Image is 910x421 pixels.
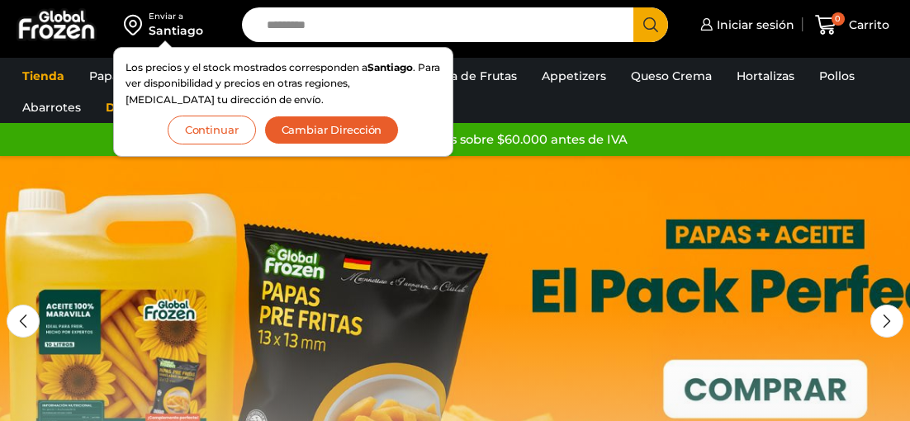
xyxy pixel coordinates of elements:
[81,60,169,92] a: Papas Fritas
[713,17,794,33] span: Iniciar sesión
[97,92,186,123] a: Descuentos
[415,60,525,92] a: Pulpa de Frutas
[168,116,256,144] button: Continuar
[832,12,845,26] span: 0
[870,305,903,338] div: Next slide
[7,305,40,338] div: Previous slide
[633,7,668,42] button: Search button
[149,11,203,22] div: Enviar a
[533,60,614,92] a: Appetizers
[126,59,441,107] p: Los precios y el stock mostrados corresponden a . Para ver disponibilidad y precios en otras regi...
[367,61,413,73] strong: Santiago
[845,17,889,33] span: Carrito
[14,60,73,92] a: Tienda
[728,60,803,92] a: Hortalizas
[149,22,203,39] div: Santiago
[696,8,794,41] a: Iniciar sesión
[264,116,400,144] button: Cambiar Dirección
[811,60,863,92] a: Pollos
[811,6,893,45] a: 0 Carrito
[124,11,149,39] img: address-field-icon.svg
[623,60,720,92] a: Queso Crema
[14,92,89,123] a: Abarrotes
